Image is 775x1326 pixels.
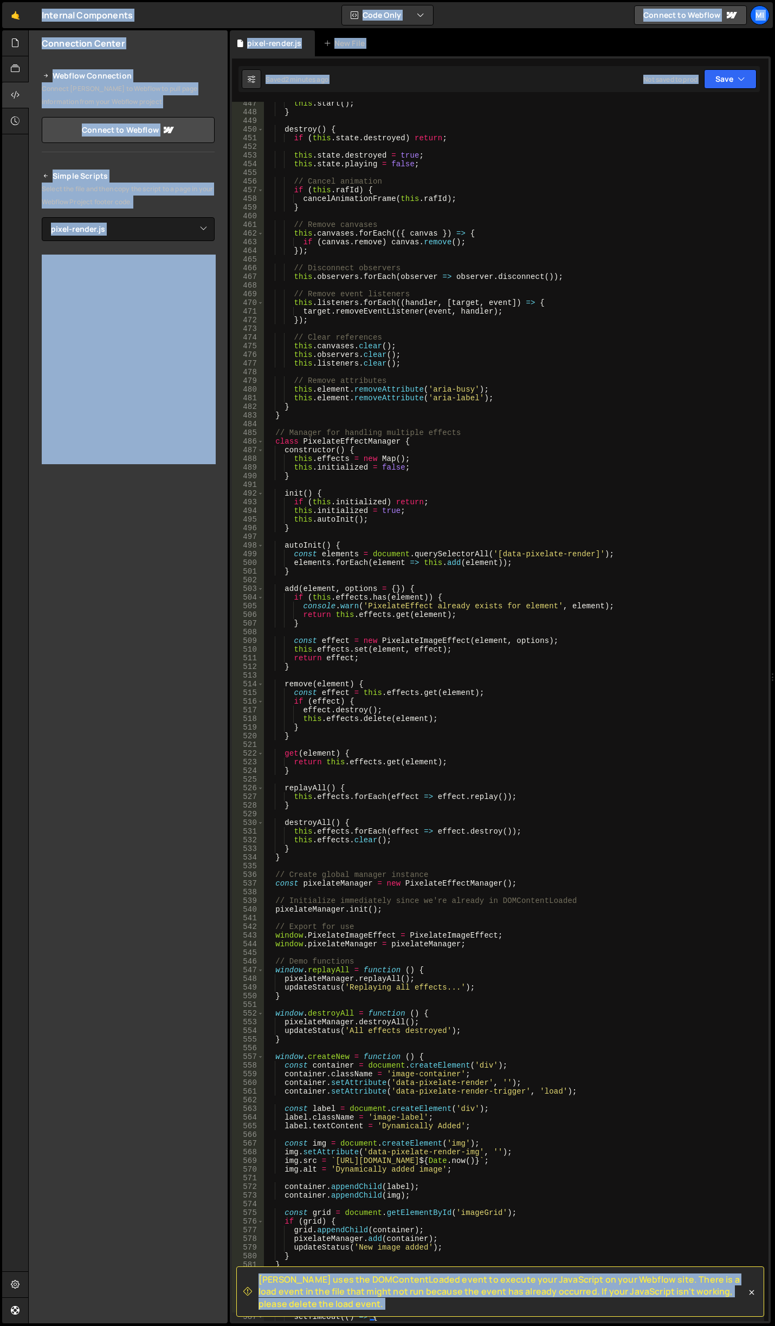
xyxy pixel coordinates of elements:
[232,1018,264,1026] div: 553
[232,298,264,307] div: 470
[232,489,264,498] div: 492
[232,602,264,610] div: 505
[232,498,264,506] div: 493
[232,576,264,584] div: 502
[232,1122,264,1130] div: 565
[42,183,215,209] p: Select the file and then copy the script to a page in your Webflow Project footer code.
[232,368,264,376] div: 478
[232,194,264,203] div: 458
[232,792,264,801] div: 527
[232,827,264,836] div: 531
[232,818,264,827] div: 530
[232,723,264,732] div: 519
[232,116,264,125] div: 449
[232,940,264,948] div: 544
[232,428,264,437] div: 485
[232,480,264,489] div: 491
[232,255,264,264] div: 465
[232,1156,264,1165] div: 569
[42,37,125,49] h2: Connection Center
[232,801,264,810] div: 528
[232,1304,264,1312] div: 586
[232,662,264,671] div: 512
[634,5,747,25] a: Connect to Webflow
[232,784,264,792] div: 526
[232,1286,264,1295] div: 584
[232,420,264,428] div: 484
[232,246,264,255] div: 464
[2,2,29,28] a: 🤙
[232,532,264,541] div: 497
[232,905,264,914] div: 540
[232,454,264,463] div: 488
[232,983,264,992] div: 549
[232,229,264,238] div: 462
[232,151,264,160] div: 453
[232,1104,264,1113] div: 563
[232,1044,264,1052] div: 556
[232,177,264,186] div: 456
[232,99,264,108] div: 447
[232,888,264,896] div: 538
[232,446,264,454] div: 487
[232,402,264,411] div: 482
[232,749,264,758] div: 522
[232,376,264,385] div: 479
[232,680,264,688] div: 514
[232,758,264,766] div: 523
[42,170,215,183] h2: Simple Scripts
[232,1182,264,1191] div: 572
[232,870,264,879] div: 536
[247,38,301,49] div: pixel-render.js
[232,688,264,697] div: 515
[232,610,264,619] div: 506
[232,333,264,342] div: 474
[232,1252,264,1260] div: 580
[232,957,264,966] div: 546
[42,9,133,22] div: Internal Components
[232,862,264,870] div: 535
[232,524,264,532] div: 496
[232,272,264,281] div: 467
[232,671,264,680] div: 513
[232,706,264,714] div: 517
[232,550,264,558] div: 499
[232,1061,264,1070] div: 558
[232,966,264,974] div: 547
[232,948,264,957] div: 545
[232,108,264,116] div: 448
[232,168,264,177] div: 455
[643,75,697,84] div: Not saved to prod
[232,619,264,628] div: 507
[232,879,264,888] div: 537
[232,1070,264,1078] div: 559
[232,1139,264,1148] div: 567
[232,732,264,740] div: 520
[232,836,264,844] div: 532
[232,714,264,723] div: 518
[232,385,264,394] div: 480
[232,264,264,272] div: 466
[232,506,264,515] div: 494
[232,810,264,818] div: 529
[232,1226,264,1234] div: 577
[232,1269,264,1278] div: 582
[232,1174,264,1182] div: 571
[232,844,264,853] div: 533
[232,740,264,749] div: 521
[232,1191,264,1200] div: 573
[232,922,264,931] div: 542
[232,1096,264,1104] div: 562
[232,1009,264,1018] div: 552
[232,775,264,784] div: 525
[232,1234,264,1243] div: 578
[232,974,264,983] div: 548
[232,1000,264,1009] div: 551
[232,896,264,905] div: 539
[232,1260,264,1269] div: 581
[232,394,264,402] div: 481
[232,411,264,420] div: 483
[232,1217,264,1226] div: 576
[232,1278,264,1286] div: 583
[232,654,264,662] div: 511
